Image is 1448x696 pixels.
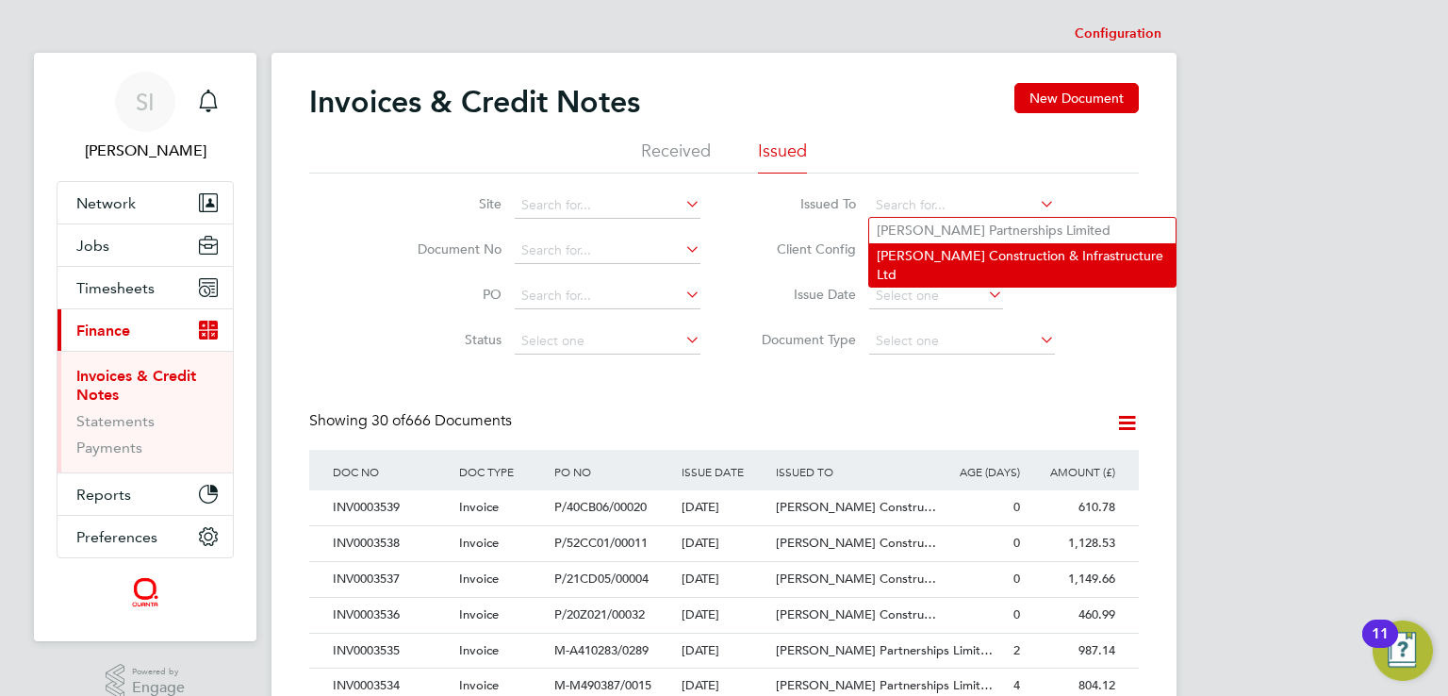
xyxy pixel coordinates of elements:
[58,267,233,308] button: Timesheets
[57,72,234,162] a: SI[PERSON_NAME]
[57,140,234,162] span: Suzie Ingle
[132,664,185,680] span: Powered by
[1025,490,1120,525] div: 610.78
[677,526,772,561] div: [DATE]
[1025,634,1120,669] div: 987.14
[771,450,930,493] div: ISSUED TO
[1013,606,1020,622] span: 0
[869,192,1055,219] input: Search for...
[393,240,502,257] label: Document No
[1373,621,1433,681] button: Open Resource Center, 11 new notifications
[309,83,640,121] h2: Invoices & Credit Notes
[677,490,772,525] div: [DATE]
[76,194,136,212] span: Network
[1025,526,1120,561] div: 1,128.53
[459,642,499,658] span: Invoice
[1013,499,1020,515] span: 0
[58,473,233,515] button: Reports
[677,634,772,669] div: [DATE]
[554,571,649,587] span: P/21CD05/00004
[76,412,155,430] a: Statements
[393,195,502,212] label: Site
[131,577,158,607] img: quantacontracts-logo-retina.png
[641,140,711,174] li: Received
[76,237,109,255] span: Jobs
[869,243,1176,286] li: [PERSON_NAME] Construction & Infrastructure Ltd
[776,499,936,515] span: [PERSON_NAME] Constru…
[132,680,185,696] span: Engage
[58,224,233,266] button: Jobs
[554,499,647,515] span: P/40CB06/00020
[776,606,936,622] span: [PERSON_NAME] Constru…
[748,195,856,212] label: Issued To
[776,677,993,693] span: [PERSON_NAME] Partnerships Limit…
[677,562,772,597] div: [DATE]
[748,331,856,348] label: Document Type
[459,606,499,622] span: Invoice
[1013,642,1020,658] span: 2
[1025,562,1120,597] div: 1,149.66
[58,309,233,351] button: Finance
[76,367,196,404] a: Invoices & Credit Notes
[328,526,454,561] div: INV0003538
[76,439,142,456] a: Payments
[677,598,772,633] div: [DATE]
[57,577,234,607] a: Go to home page
[748,286,856,303] label: Issue Date
[869,283,1003,309] input: Select one
[76,486,131,504] span: Reports
[869,218,1176,243] li: [PERSON_NAME] Partnerships Limited
[76,322,130,340] span: Finance
[677,450,772,493] div: ISSUE DATE
[328,598,454,633] div: INV0003536
[371,411,405,430] span: 30 of
[58,182,233,224] button: Network
[776,571,936,587] span: [PERSON_NAME] Constru…
[1372,634,1389,658] div: 11
[1013,677,1020,693] span: 4
[515,283,700,309] input: Search for...
[776,642,993,658] span: [PERSON_NAME] Partnerships Limit…
[1013,535,1020,551] span: 0
[328,562,454,597] div: INV0003537
[76,528,157,546] span: Preferences
[328,634,454,669] div: INV0003535
[1025,450,1120,493] div: AMOUNT (£)
[554,535,648,551] span: P/52CC01/00011
[554,677,651,693] span: M-M490387/0015
[550,450,676,493] div: PO NO
[515,238,700,264] input: Search for...
[515,192,700,219] input: Search for...
[58,516,233,557] button: Preferences
[136,90,155,114] span: SI
[1075,15,1161,53] li: Configuration
[554,606,645,622] span: P/20Z021/00032
[454,450,550,493] div: DOC TYPE
[459,535,499,551] span: Invoice
[554,642,649,658] span: M-A410283/0289
[393,331,502,348] label: Status
[930,450,1025,493] div: AGE (DAYS)
[76,279,155,297] span: Timesheets
[309,411,516,431] div: Showing
[393,286,502,303] label: PO
[459,571,499,587] span: Invoice
[515,328,700,355] input: Select one
[371,411,512,430] span: 666 Documents
[459,499,499,515] span: Invoice
[758,140,807,174] li: Issued
[328,450,454,493] div: DOC NO
[459,677,499,693] span: Invoice
[1025,598,1120,633] div: 460.99
[328,490,454,525] div: INV0003539
[869,328,1055,355] input: Select one
[748,240,856,257] label: Client Config
[1013,571,1020,587] span: 0
[58,351,233,472] div: Finance
[1014,83,1139,113] button: New Document
[34,53,256,641] nav: Main navigation
[776,535,936,551] span: [PERSON_NAME] Constru…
